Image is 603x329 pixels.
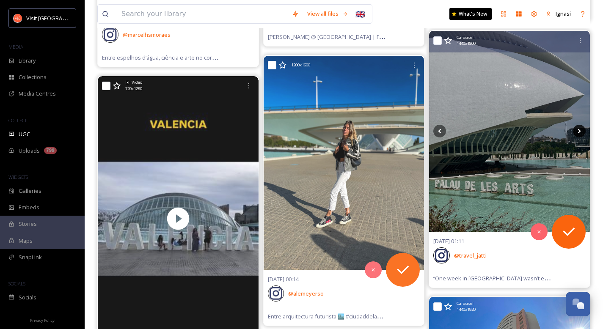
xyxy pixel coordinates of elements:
[26,14,92,22] span: Visit [GEOGRAPHIC_DATA]
[125,86,142,92] span: 720 x 1280
[19,57,36,65] span: Library
[542,5,575,22] a: Ignasi
[19,203,39,211] span: Embeds
[8,174,28,180] span: WIDGETS
[8,280,25,287] span: SOCIALS
[19,237,33,245] span: Maps
[19,253,42,261] span: SnapLink
[352,6,368,22] div: 🇬🇧
[102,53,393,61] span: Entre espelhos d’água, ciência e arte no coração de Valência 🇪🇸🧬🎭 #[GEOGRAPHIC_DATA] #[GEOGRAPHIC...
[30,318,55,323] span: Privacy Policy
[19,130,30,138] span: UGC
[303,5,352,22] a: View all files
[449,8,492,20] a: What's New
[556,10,571,17] span: Ignasi
[117,5,288,23] input: Search your library
[44,147,57,154] div: 799
[14,14,22,22] img: download.png
[30,315,55,325] a: Privacy Policy
[19,73,47,81] span: Collections
[123,31,171,38] span: @ marcelhsmoraes
[457,301,474,307] span: Carousel
[454,252,487,259] span: @ travel_jatti
[19,220,37,228] span: Stories
[132,80,142,85] span: Video
[433,237,464,245] span: [DATE] 01:11
[429,31,590,232] img: “One week in Valencia wasn’t enough… already dreaming of coming back 🌸✨” #vacation #spain #valenc...
[268,275,299,283] span: [DATE] 00:14
[19,187,41,195] span: Galleries
[264,56,424,270] img: Entre arquitectura futurista 🏙️ #ciudaddelasartesylasciencias #valencia #valenciamola #streetstyl...
[457,35,474,41] span: Carousel
[566,292,590,316] button: Open Chat
[8,44,23,50] span: MEDIA
[457,307,476,313] span: 1440 x 1920
[288,290,324,297] span: @ alemeyerso
[19,293,36,302] span: Socials
[8,117,27,123] span: COLLECT
[19,147,40,155] span: Uploads
[19,90,56,98] span: Media Centres
[291,62,310,68] span: 1200 x 1600
[457,41,476,47] span: 1440 x 1800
